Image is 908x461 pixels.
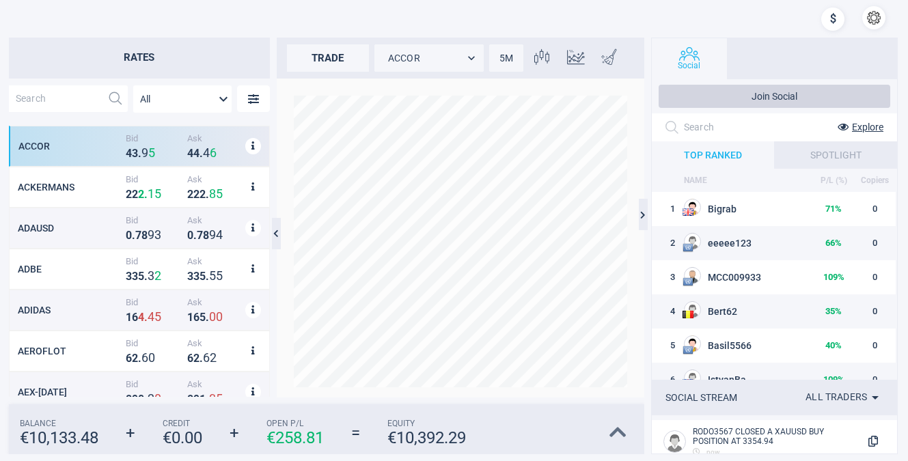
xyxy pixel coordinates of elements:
strong: 3 [187,270,193,283]
strong: € 10,133.48 [20,428,98,447]
strong: 6 [193,311,200,324]
td: 0 [853,294,896,329]
div: Rodo3567 CLOSED A XAUUSD BUY POSITION At 3354.94 [693,427,859,446]
strong: . [144,393,148,406]
strong: 0 [148,350,155,365]
strong: 5 [209,268,216,283]
strong: € 0.00 [163,428,202,447]
strong: 0 [187,229,193,242]
td: Bert62 [683,294,814,329]
td: eeeee123 [683,226,814,260]
td: Basil5566 [683,329,814,363]
div: AEX-[DATE] [18,387,122,397]
strong: 4 [187,147,193,160]
th: NAME [683,169,814,192]
strong: 1 [126,311,132,324]
strong: 2 [132,188,138,201]
strong: . [206,393,209,406]
span: Bid [126,174,180,184]
div: grid [9,126,270,397]
strong: 3 [154,227,161,242]
strong: . [144,270,148,283]
td: 1 [652,192,683,226]
strong: . [193,229,197,242]
strong: 5 [200,311,206,324]
td: 0 [853,260,896,294]
strong: . [200,352,203,365]
strong: 6 [126,352,132,365]
div: ADAUSD [18,223,122,234]
strong: 8 [203,229,209,242]
strong: 4 [138,311,144,324]
button: Explore [827,117,883,137]
strong: . [200,147,203,160]
span: Bid [126,338,180,348]
img: US flag [683,379,693,387]
strong: . [206,311,209,324]
strong: 7 [135,229,141,242]
span: Bid [126,379,180,389]
td: MCC009933 [683,260,814,294]
strong: 0 [154,391,161,406]
td: 0 [853,363,896,397]
span: Equity [387,419,466,428]
strong: . [132,229,135,242]
img: sirix [10,7,85,81]
strong: 5 [216,268,223,283]
strong: 9 [209,227,216,242]
strong: . [138,352,141,365]
strong: 4 [148,309,154,324]
strong: 8 [209,186,216,201]
strong: 2 [193,352,200,365]
strong: 5 [216,391,223,406]
strong: 6 [210,145,217,160]
strong: 1 [200,393,206,406]
strong: + [126,423,135,443]
span: Ask [187,338,242,348]
strong: 4 [126,147,132,160]
strong: 40 % [825,340,842,350]
tr: 1US flagBigrab71%0 [652,192,896,226]
strong: . [138,147,141,160]
div: ADBE [18,264,122,275]
strong: 0 [216,309,223,324]
div: All [133,85,232,113]
strong: 3 [132,270,138,283]
strong: 6 [141,350,148,365]
div: trade [287,44,369,72]
div: ACCOR [374,44,484,72]
strong: 2 [138,188,144,201]
strong: 2 [187,188,193,201]
strong: 3 [148,268,154,283]
span: Ask [187,297,242,307]
strong: 6 [203,350,210,365]
span: Explore [852,122,883,132]
strong: 7 [197,229,203,242]
button: Social [652,38,727,79]
span: Open P/L [266,419,324,428]
td: 4 [652,294,683,329]
strong: 5 [138,270,144,283]
strong: 9 [141,145,148,160]
span: Ask [187,174,242,184]
div: SOCIAL STREAM [665,392,737,403]
td: 0 [853,226,896,260]
div: SPOTLIGHT [774,141,897,169]
span: Ask [187,256,242,266]
strong: 109 % [823,374,844,385]
strong: 4 [193,147,200,160]
img: EU flag [683,242,693,253]
button: Join Social [659,85,890,108]
th: P/L (%) [814,169,854,192]
tr: 2EU flageeeee12366%0 [652,226,896,260]
h2: Rates [9,38,270,79]
strong: . [206,188,209,201]
strong: 2 [193,188,200,201]
strong: + [230,423,239,443]
strong: 4 [203,145,210,160]
strong: 4 [216,227,223,242]
strong: . [144,188,148,201]
input: Search [684,117,802,138]
span: Ask [187,379,242,389]
strong: 2 [148,391,154,406]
